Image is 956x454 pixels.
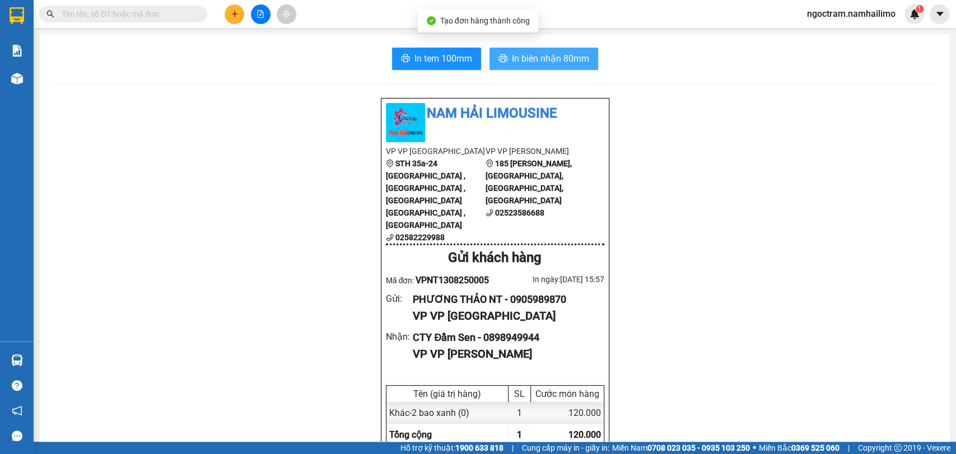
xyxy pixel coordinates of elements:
[386,103,604,124] li: Nam Hải Limousine
[386,103,425,142] img: logo.jpg
[791,443,840,452] strong: 0369 525 060
[930,4,949,24] button: caret-down
[910,9,920,19] img: icon-new-feature
[231,10,239,18] span: plus
[11,73,23,85] img: warehouse-icon
[427,16,436,25] span: check-circle
[486,209,493,217] span: phone
[894,444,902,452] span: copyright
[486,160,493,167] span: environment
[917,5,921,13] span: 1
[489,48,598,70] button: printerIn biên nhận 80mm
[495,273,604,285] div: In ngày: [DATE] 15:57
[455,443,503,452] strong: 1900 633 818
[392,48,481,70] button: printerIn tem 100mm
[512,52,589,65] span: In biên nhận 80mm
[498,54,507,64] span: printer
[282,10,290,18] span: aim
[413,307,595,325] div: VP VP [GEOGRAPHIC_DATA]
[62,8,194,20] input: Tìm tên, số ĐT hoặc mã đơn
[534,389,601,399] div: Cước món hàng
[401,54,410,64] span: printer
[413,330,595,345] div: CTY Đầm Sen - 0898949944
[11,354,23,366] img: warehouse-icon
[6,6,162,48] li: Nam Hải Limousine
[251,4,271,24] button: file-add
[386,145,486,157] li: VP VP [GEOGRAPHIC_DATA]
[386,160,394,167] span: environment
[798,7,904,21] span: ngoctram.namhailimo
[400,442,503,454] span: Hỗ trợ kỹ thuật:
[386,330,413,344] div: Nhận :
[6,6,45,45] img: logo.jpg
[10,7,24,24] img: logo-vxr
[12,405,22,416] span: notification
[517,429,522,440] span: 1
[759,442,840,454] span: Miền Bắc
[386,159,465,230] b: STH 35a-24 [GEOGRAPHIC_DATA] , [GEOGRAPHIC_DATA] , [GEOGRAPHIC_DATA] [GEOGRAPHIC_DATA] , [GEOGRAP...
[486,159,572,205] b: 185 [PERSON_NAME], [GEOGRAPHIC_DATA], [GEOGRAPHIC_DATA], [GEOGRAPHIC_DATA]
[11,45,23,57] img: solution-icon
[414,52,472,65] span: In tem 100mm
[12,380,22,391] span: question-circle
[440,16,530,25] span: Tạo đơn hàng thành công
[935,9,945,19] span: caret-down
[6,60,77,97] li: VP VP [GEOGRAPHIC_DATA]
[753,446,756,450] span: ⚪️
[77,60,149,85] li: VP VP [PERSON_NAME]
[511,389,528,399] div: SL
[413,345,595,363] div: VP VP [PERSON_NAME]
[386,273,495,287] div: Mã đơn:
[389,389,505,399] div: Tên (giá trị hàng)
[509,402,531,424] div: 1
[916,5,924,13] sup: 1
[277,4,296,24] button: aim
[257,10,264,18] span: file-add
[416,275,489,285] span: VPNT1308250005
[522,442,609,454] span: Cung cấp máy in - giấy in:
[486,145,586,157] li: VP VP [PERSON_NAME]
[386,233,394,241] span: phone
[512,442,514,454] span: |
[389,408,469,418] span: Khác - 2 bao xanh (0)
[225,4,244,24] button: plus
[848,442,850,454] span: |
[612,442,750,454] span: Miền Nam
[395,233,445,242] b: 02582229988
[413,292,595,307] div: PHƯƠNG THẢO NT - 0905989870
[46,10,54,18] span: search
[495,208,544,217] b: 02523586688
[386,292,413,306] div: Gửi :
[12,430,22,441] span: message
[531,402,604,424] div: 120.000
[568,429,601,440] span: 120.000
[386,247,604,269] div: Gửi khách hàng
[647,443,750,452] strong: 0708 023 035 - 0935 103 250
[389,429,432,440] span: Tổng cộng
